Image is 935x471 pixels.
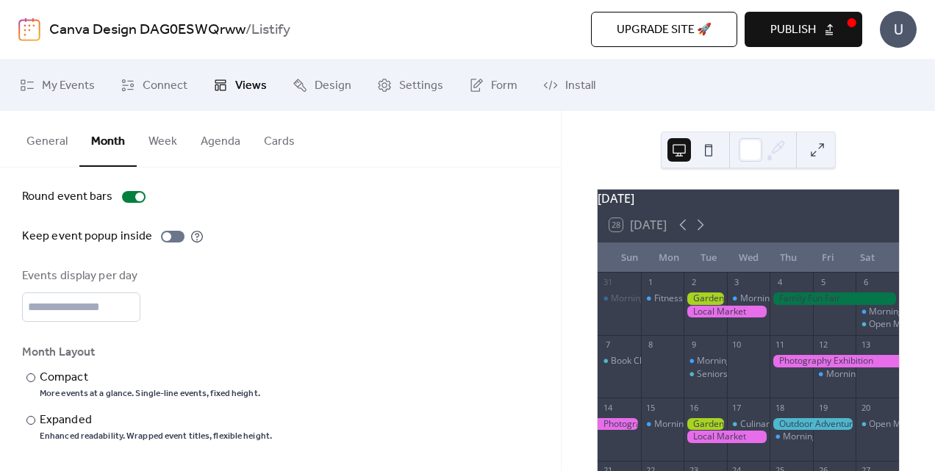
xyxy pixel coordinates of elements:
[40,431,272,442] div: Enhanced readability. Wrapped event titles, flexible height.
[22,344,536,362] div: Month Layout
[727,292,770,305] div: Morning Yoga Bliss
[645,277,656,288] div: 1
[645,402,656,413] div: 15
[40,369,257,386] div: Compact
[641,418,684,431] div: Morning Yoga Bliss
[491,77,517,95] span: Form
[252,111,307,165] button: Cards
[817,402,828,413] div: 19
[813,368,856,381] div: Morning Yoga Bliss
[745,12,862,47] button: Publish
[869,418,932,431] div: Open Mic Night
[774,402,785,413] div: 18
[684,292,727,305] div: Gardening Workshop
[770,418,856,431] div: Outdoor Adventure Day
[688,402,699,413] div: 16
[617,21,712,39] span: Upgrade site 🚀
[246,16,251,44] b: /
[110,65,198,105] a: Connect
[860,402,871,413] div: 20
[598,355,641,367] div: Book Club Gathering
[740,292,819,305] div: Morning Yoga Bliss
[458,65,529,105] a: Form
[697,368,774,381] div: Seniors' Social Tea
[869,318,932,331] div: Open Mic Night
[15,111,79,165] button: General
[40,388,260,400] div: More events at a glance. Single-line events, fixed height.
[40,411,269,429] div: Expanded
[688,339,699,350] div: 9
[684,355,727,367] div: Morning Yoga Bliss
[731,402,742,413] div: 17
[42,77,95,95] span: My Events
[817,277,828,288] div: 5
[49,16,246,44] a: Canva Design DAG0ESWQrww
[565,77,595,95] span: Install
[688,277,699,288] div: 2
[598,190,899,207] div: [DATE]
[697,355,775,367] div: Morning Yoga Bliss
[880,11,917,48] div: U
[654,292,727,305] div: Fitness Bootcamp
[366,65,454,105] a: Settings
[826,368,905,381] div: Morning Yoga Bliss
[22,267,137,285] div: Events display per day
[808,243,848,273] div: Fri
[684,368,727,381] div: Seniors' Social Tea
[654,418,733,431] div: Morning Yoga Bliss
[684,306,770,318] div: Local Market
[860,339,871,350] div: 13
[532,65,606,105] a: Install
[783,431,861,443] div: Morning Yoga Bliss
[18,18,40,41] img: logo
[684,418,727,431] div: Gardening Workshop
[860,277,871,288] div: 6
[189,111,252,165] button: Agenda
[774,277,785,288] div: 4
[137,111,189,165] button: Week
[251,16,290,44] b: Listify
[740,418,834,431] div: Culinary Cooking Class
[641,292,684,305] div: Fitness Bootcamp
[9,65,106,105] a: My Events
[645,339,656,350] div: 8
[602,277,613,288] div: 31
[774,339,785,350] div: 11
[856,318,899,331] div: Open Mic Night
[770,355,899,367] div: Photography Exhibition
[856,418,899,431] div: Open Mic Night
[611,355,695,367] div: Book Club Gathering
[22,188,113,206] div: Round event bars
[731,277,742,288] div: 3
[856,306,899,318] div: Morning Yoga Bliss
[727,418,770,431] div: Culinary Cooking Class
[770,431,813,443] div: Morning Yoga Bliss
[598,418,641,431] div: Photography Exhibition
[22,228,152,245] div: Keep event popup inside
[282,65,362,105] a: Design
[649,243,689,273] div: Mon
[602,339,613,350] div: 7
[315,77,351,95] span: Design
[143,77,187,95] span: Connect
[399,77,443,95] span: Settings
[591,12,737,47] button: Upgrade site 🚀
[202,65,278,105] a: Views
[611,292,689,305] div: Morning Yoga Bliss
[609,243,649,273] div: Sun
[768,243,808,273] div: Thu
[770,21,816,39] span: Publish
[731,339,742,350] div: 10
[79,111,137,167] button: Month
[684,431,770,443] div: Local Market
[602,402,613,413] div: 14
[235,77,267,95] span: Views
[728,243,768,273] div: Wed
[770,292,899,305] div: Family Fun Fair
[689,243,728,273] div: Tue
[848,243,887,273] div: Sat
[817,339,828,350] div: 12
[598,292,641,305] div: Morning Yoga Bliss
